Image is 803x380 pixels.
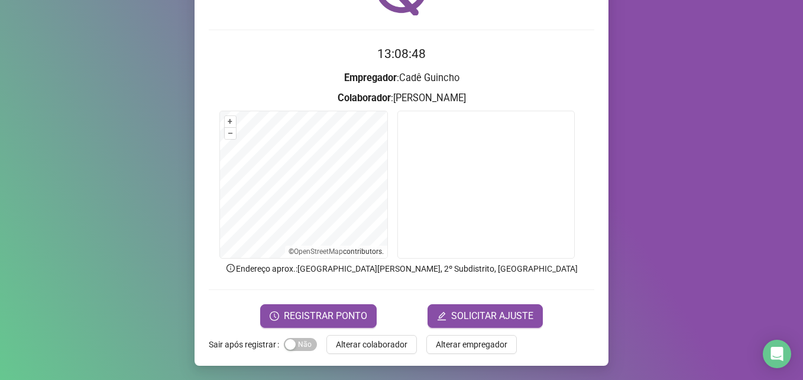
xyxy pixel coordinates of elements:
[763,340,791,368] div: Open Intercom Messenger
[437,311,446,321] span: edit
[209,70,594,86] h3: : Cadê Guincho
[436,338,507,351] span: Alterar empregador
[344,72,397,83] strong: Empregador
[336,338,407,351] span: Alterar colaborador
[209,262,594,275] p: Endereço aprox. : [GEOGRAPHIC_DATA][PERSON_NAME], 2º Subdistrito, [GEOGRAPHIC_DATA]
[225,116,236,127] button: +
[294,247,343,256] a: OpenStreetMap
[338,92,391,104] strong: Colaborador
[225,263,236,273] span: info-circle
[284,309,367,323] span: REGISTRAR PONTO
[209,335,284,354] label: Sair após registrar
[451,309,533,323] span: SOLICITAR AJUSTE
[428,304,543,328] button: editSOLICITAR AJUSTE
[270,311,279,321] span: clock-circle
[377,47,426,61] time: 13:08:48
[260,304,377,328] button: REGISTRAR PONTO
[426,335,517,354] button: Alterar empregador
[289,247,384,256] li: © contributors.
[225,128,236,139] button: –
[326,335,417,354] button: Alterar colaborador
[209,91,594,106] h3: : [PERSON_NAME]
